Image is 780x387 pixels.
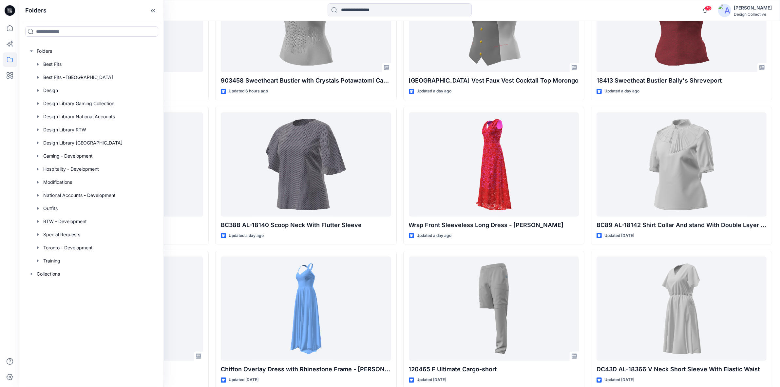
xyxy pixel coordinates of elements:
[597,257,767,361] a: DC43D AL-18366 V Neck Short Sleeve With Elastic Waist
[409,365,579,374] p: 120465 F Ultimate Cargo-short
[597,76,767,85] p: 18413 Sweetheat Bustier Bally's Shreveport
[409,76,579,85] p: [GEOGRAPHIC_DATA] Vest Faux Vest Cocktail Top Morongo
[597,221,767,230] p: BC89 AL-18142 Shirt Collar And stand With Double Layer Pleated Yokes
[221,365,391,374] p: Chiffon Overlay Dress with Rhinestone Frame - [PERSON_NAME]
[417,88,452,95] p: Updated a day ago
[604,232,634,239] p: Updated [DATE]
[229,232,264,239] p: Updated a day ago
[221,257,391,361] a: Chiffon Overlay Dress with Rhinestone Frame - Paige Showker
[221,76,391,85] p: 903458 Sweetheart Bustier with Crystals Potawatomi Casino
[221,221,391,230] p: BC38B AL-18140 Scoop Neck With Flutter Sleeve
[597,112,767,217] a: BC89 AL-18142 Shirt Collar And stand With Double Layer Pleated Yokes
[409,112,579,217] a: Wrap Front Sleeveless Long Dress - Sarah Stetler
[734,12,772,17] div: Design Collective
[417,232,452,239] p: Updated a day ago
[229,377,258,383] p: Updated [DATE]
[604,377,634,383] p: Updated [DATE]
[604,88,639,95] p: Updated a day ago
[417,377,447,383] p: Updated [DATE]
[734,4,772,12] div: [PERSON_NAME]
[705,6,712,11] span: 75
[221,112,391,217] a: BC38B AL-18140 Scoop Neck With Flutter Sleeve
[409,221,579,230] p: Wrap Front Sleeveless Long Dress - [PERSON_NAME]
[409,257,579,361] a: 120465 F Ultimate Cargo-short
[718,4,731,17] img: avatar
[597,365,767,374] p: DC43D AL-18366 V Neck Short Sleeve With Elastic Waist
[229,88,268,95] p: Updated 6 hours ago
